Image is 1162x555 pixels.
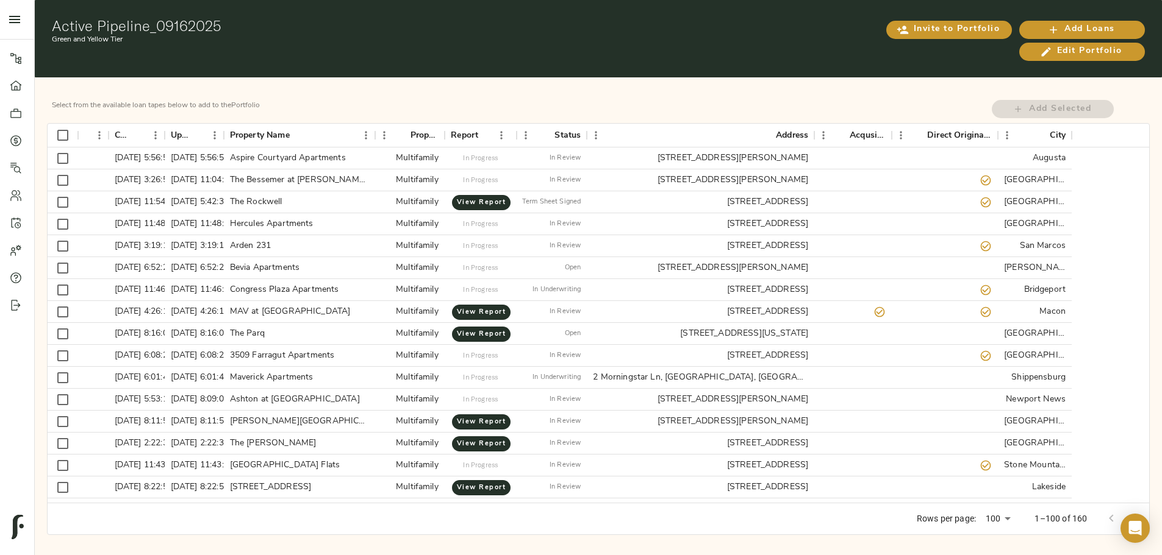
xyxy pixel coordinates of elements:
div: 13260 Heacock St, Moreno Valley, CA 92553, USA [658,262,808,274]
span: View Report [464,197,498,208]
p: In Progress [463,395,498,405]
p: In Progress [463,373,498,383]
button: Sort [537,127,554,144]
div: [DATE] 11:46:23 am [165,279,224,301]
div: City [998,124,1072,147]
div: [DATE] 1:30:52 pm [109,498,165,520]
div: Status [554,124,581,147]
a: View Report [452,305,511,320]
div: Aspire Courtyard Apartments [230,152,346,164]
p: In Progress [463,461,498,470]
div: Acqusition (T/F) [850,124,886,147]
div: 1450 Main St, Bridgeport, CT 06604, USA [727,284,808,296]
div: 5578 Riverside Dr, Macon, GA 31210, USA [727,306,808,318]
div: Property Name [230,124,290,147]
div: [DATE] 6:01:42 pm [165,367,224,389]
div: Multifamily [396,174,439,186]
div: [DATE] 2:22:35 pm [109,433,165,454]
div: [DATE] 5:56:58 pm [165,147,224,169]
p: In Progress [463,175,498,185]
button: Sort [478,127,495,144]
p: In Progress [463,351,498,361]
div: Ashton at Oyster Point [230,394,360,406]
p: In Review [550,241,581,252]
button: Menu [892,126,910,144]
div: Direct Origination (T/F) [892,124,998,147]
div: Congress Plaza Apartments [230,284,339,296]
div: 2220 Snelling Ave, Minneapolis, MN 55404, USA [658,174,808,186]
div: [DATE] 8:11:59 pm [109,411,165,433]
button: Sort [393,127,411,144]
div: [DATE] 11:04:07 am [165,169,224,191]
div: 3509 Farragut Apartments [230,350,335,362]
span: Edit Portfolio [1031,44,1133,59]
div: Created At [115,124,129,147]
div: ID [78,124,109,147]
span: View Report [464,306,498,318]
div: [DATE] 5:53:17 pm [109,389,165,411]
div: San Marcos [1020,240,1066,252]
div: Creek Town Flats [230,459,340,472]
span: View Report [464,482,498,493]
div: Updated At [165,124,224,147]
button: Go to next page [1124,506,1148,531]
div: [DATE] 8:16:05 pm [109,323,165,345]
button: Menu [206,126,224,144]
div: Canton [1004,218,1066,230]
div: 100 [981,510,1015,528]
div: Multifamily [396,394,439,406]
div: Multifamily [396,306,439,318]
a: View Report [452,195,511,210]
div: Multifamily [396,437,439,450]
button: Menu [517,126,535,144]
div: [DATE] 8:22:50 pm [165,476,224,498]
div: Multifamily [396,284,439,296]
a: View Report [452,436,511,451]
div: [DATE] 6:01:42 pm [109,367,165,389]
p: In Underwriting [533,373,581,383]
div: [DATE] 2:22:35 pm [165,433,224,454]
div: Newport News [1006,394,1066,406]
button: Menu [146,126,165,144]
div: [DATE] 6:52:26 pm [165,257,224,279]
button: Sort [129,127,146,144]
button: Sort [833,127,850,144]
p: Term Sheet Signed [522,197,581,208]
div: 1000 Market Ave S, Canton, OH 44702, USA [727,218,808,230]
p: In Review [550,417,581,427]
p: In Progress [463,154,498,163]
div: Property Type [411,124,439,147]
button: Edit Portfolio [1019,43,1145,61]
div: Maverick Apartments [230,372,314,384]
div: [DATE] 6:52:26 pm [109,257,165,279]
div: 3509 Farragut Rd, Brooklyn, NY 11210, USA [727,350,808,362]
div: 4602 Kansas St, San Diego, CA 92116, USA [680,328,808,340]
div: [DATE] 11:54:00 am [109,191,165,213]
span: View Report [464,416,498,428]
div: [DATE] 1:30:52 pm [165,498,224,520]
div: [DATE] 11:43:21 am [109,454,165,476]
div: 1009 8th Ave S, Nashville, TN 37203, USA [727,437,808,450]
div: Multifamily [396,152,439,164]
div: Updated At [171,124,188,147]
div: Stone Mountain [1004,459,1066,472]
div: Property Type [375,124,445,147]
div: Minneapolis [1004,174,1066,186]
div: 2 Morningstar Ln, Shippensburg, PA 17257, USA [593,372,808,384]
div: Report [451,124,478,147]
div: Multifamily [396,372,439,384]
button: Sort [188,127,206,144]
div: [DATE] 5:42:36 pm [165,191,224,213]
div: Nashville [1004,437,1066,450]
button: Sort [910,127,927,144]
div: Augusta [1033,152,1066,164]
div: San Diego [1004,328,1066,340]
div: [DATE] 6:08:29 pm [109,345,165,367]
div: [DATE] 11:48:10 am [165,213,224,235]
p: In Review [550,483,581,493]
div: Hercules Apartments [230,218,314,230]
img: logo [12,515,24,539]
div: 9719 Riverview Ave, Lakeside, CA 92040, USA [727,481,808,493]
h1: Active Pipeline_09162025 [52,17,781,34]
p: In Review [550,439,581,449]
